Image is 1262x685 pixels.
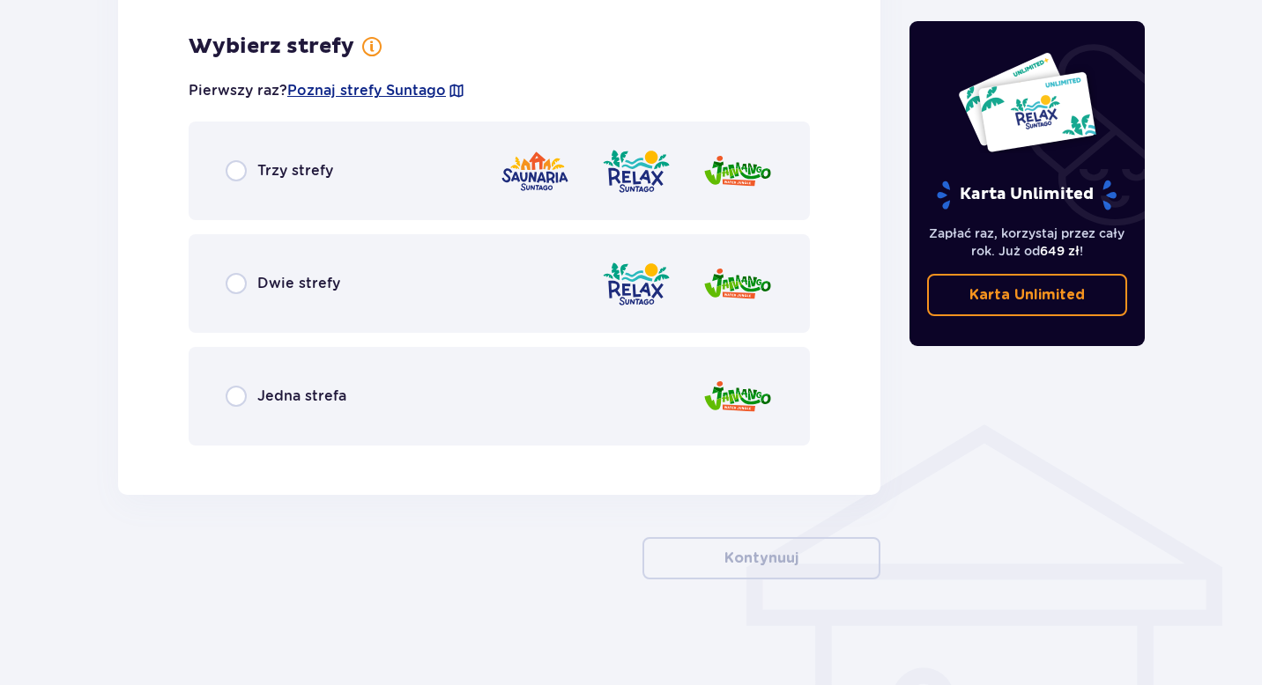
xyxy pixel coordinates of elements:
img: Relax [601,259,672,309]
p: Karta Unlimited [935,180,1118,210]
p: Pierwszy raz? [189,81,465,100]
span: Trzy strefy [257,161,333,180]
h3: Wybierz strefy [189,33,354,60]
a: Karta Unlimited [927,274,1128,316]
span: Jedna strefa [257,387,346,406]
p: Kontynuuj [724,549,798,568]
img: Jamango [702,259,773,309]
img: Jamango [702,372,773,422]
img: Dwie karty całoroczne do Suntago z napisem 'UNLIMITED RELAX', na białym tle z tropikalnymi liśćmi... [957,51,1097,153]
img: Relax [601,146,672,196]
a: Poznaj strefy Suntago [287,81,446,100]
span: Dwie strefy [257,274,340,293]
span: 649 zł [1040,244,1080,258]
p: Zapłać raz, korzystaj przez cały rok. Już od ! [927,225,1128,260]
button: Kontynuuj [642,537,880,579]
p: Karta Unlimited [969,285,1085,305]
img: Saunaria [500,146,570,196]
img: Jamango [702,146,773,196]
